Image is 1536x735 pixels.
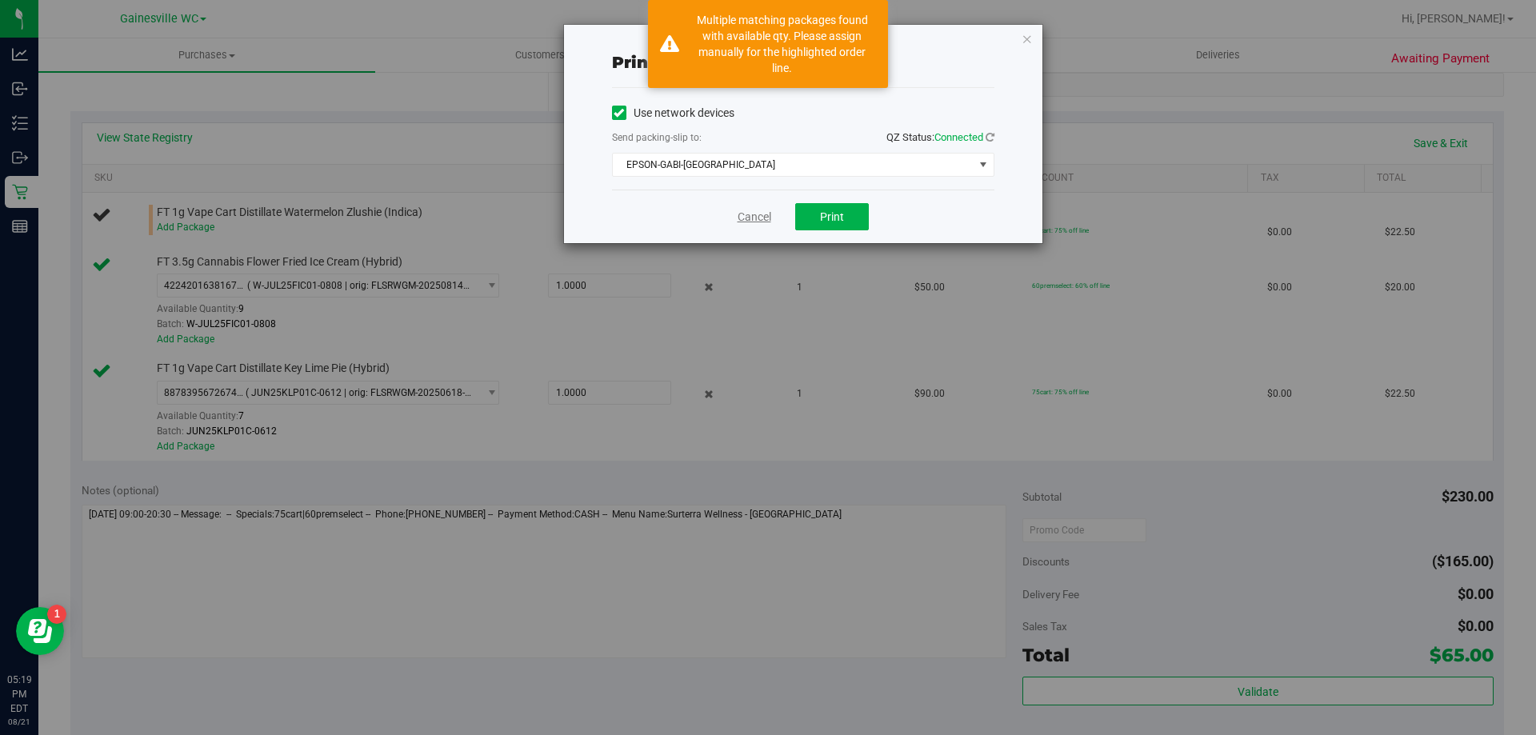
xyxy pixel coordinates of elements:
[612,105,734,122] label: Use network devices
[934,131,983,143] span: Connected
[612,53,770,72] span: Print packing-slip
[886,131,994,143] span: QZ Status:
[795,203,869,230] button: Print
[47,605,66,624] iframe: Resource center unread badge
[973,154,993,176] span: select
[613,154,974,176] span: EPSON-GABI-[GEOGRAPHIC_DATA]
[16,607,64,655] iframe: Resource center
[688,12,876,76] div: Multiple matching packages found with available qty. Please assign manually for the highlighted o...
[820,210,844,223] span: Print
[612,130,702,145] label: Send packing-slip to:
[738,209,771,226] a: Cancel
